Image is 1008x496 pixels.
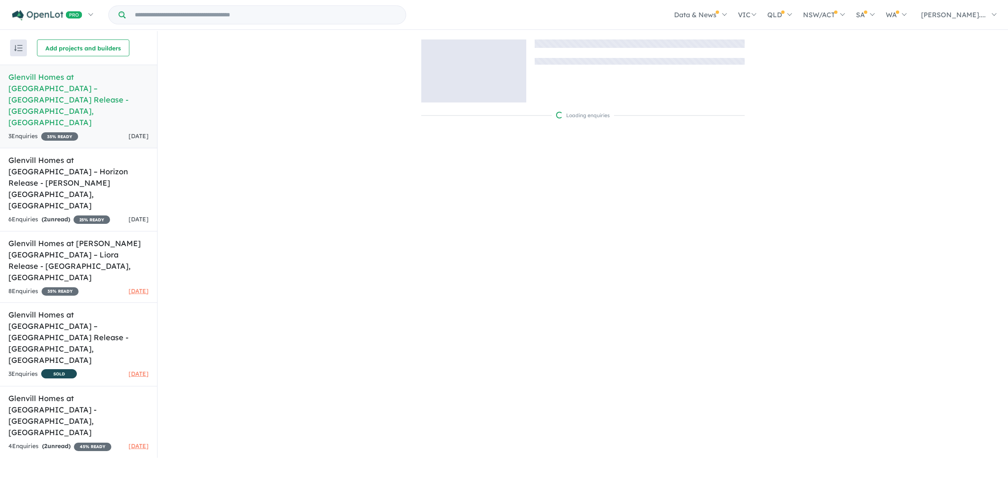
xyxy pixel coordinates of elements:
[14,45,23,51] img: sort.svg
[8,369,77,380] div: 3 Enquir ies
[8,309,149,366] h5: Glenvill Homes at [GEOGRAPHIC_DATA] – [GEOGRAPHIC_DATA] Release - [GEOGRAPHIC_DATA] , [GEOGRAPHIC...
[12,10,82,21] img: Openlot PRO Logo White
[8,238,149,283] h5: Glenvill Homes at [PERSON_NAME][GEOGRAPHIC_DATA] – Liora Release - [GEOGRAPHIC_DATA] , [GEOGRAPHI...
[8,71,149,128] h5: Glenvill Homes at [GEOGRAPHIC_DATA] – [GEOGRAPHIC_DATA] Release - [GEOGRAPHIC_DATA] , [GEOGRAPHIC...
[129,215,149,223] span: [DATE]
[127,6,404,24] input: Try estate name, suburb, builder or developer
[8,155,149,211] h5: Glenvill Homes at [GEOGRAPHIC_DATA] – Horizon Release - [PERSON_NAME][GEOGRAPHIC_DATA] , [GEOGRAP...
[44,215,47,223] span: 2
[8,215,110,225] div: 6 Enquir ies
[8,393,149,438] h5: Glenvill Homes at [GEOGRAPHIC_DATA] - [GEOGRAPHIC_DATA] , [GEOGRAPHIC_DATA]
[42,215,70,223] strong: ( unread)
[921,10,986,19] span: [PERSON_NAME]....
[129,442,149,450] span: [DATE]
[41,132,78,141] span: 35 % READY
[73,215,110,224] span: 25 % READY
[8,286,79,297] div: 8 Enquir ies
[42,442,71,450] strong: ( unread)
[44,442,47,450] span: 2
[129,370,149,378] span: [DATE]
[129,287,149,295] span: [DATE]
[8,441,111,451] div: 4 Enquir ies
[42,287,79,296] span: 35 % READY
[8,131,78,142] div: 3 Enquir ies
[37,39,129,56] button: Add projects and builders
[74,443,111,451] span: 45 % READY
[41,369,77,378] span: SOLD
[129,132,149,140] span: [DATE]
[556,111,610,120] div: Loading enquiries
